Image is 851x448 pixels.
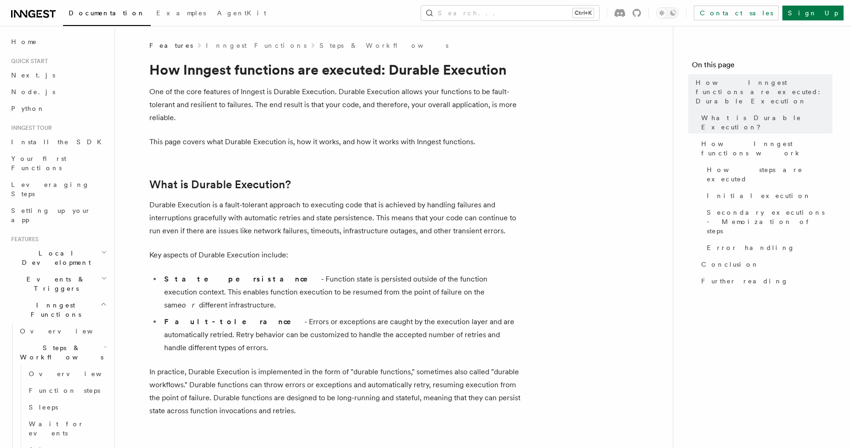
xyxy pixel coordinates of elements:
[7,58,48,65] span: Quick start
[29,403,58,411] span: Sleeps
[149,135,520,148] p: This page covers what Durable Execution is, how it works, and how it works with Inngest functions.
[573,8,594,18] kbd: Ctrl+K
[25,416,109,442] a: Wait for events
[7,124,52,132] span: Inngest tour
[151,3,211,25] a: Examples
[149,85,520,124] p: One of the core features of Inngest is Durable Execution. Durable Execution allows your functions...
[149,41,193,50] span: Features
[697,135,832,161] a: How Inngest functions work
[29,370,124,378] span: Overview
[206,41,307,50] a: Inngest Functions
[707,243,795,252] span: Error handling
[149,198,520,237] p: Durable Execution is a fault-tolerant approach to executing code that is achieved by handling fai...
[211,3,272,25] a: AgentKit
[703,204,832,239] a: Secondary executions - Memoization of steps
[701,276,788,286] span: Further reading
[7,150,109,176] a: Your first Functions
[7,202,109,228] a: Setting up your app
[701,113,832,132] span: What is Durable Execution?
[156,9,206,17] span: Examples
[20,327,115,335] span: Overview
[7,236,38,243] span: Features
[707,165,832,184] span: How steps are executed
[149,178,291,191] a: What is Durable Execution?
[7,100,109,117] a: Python
[11,37,37,46] span: Home
[7,301,100,319] span: Inngest Functions
[29,387,100,394] span: Function steps
[164,317,304,326] strong: Fault-tolerance
[7,67,109,83] a: Next.js
[11,155,66,172] span: Your first Functions
[782,6,844,20] a: Sign Up
[7,134,109,150] a: Install the SDK
[7,271,109,297] button: Events & Triggers
[694,6,779,20] a: Contact sales
[7,245,109,271] button: Local Development
[182,301,199,309] em: or
[11,105,45,112] span: Python
[7,33,109,50] a: Home
[11,181,90,198] span: Leveraging Steps
[11,88,55,96] span: Node.js
[421,6,599,20] button: Search...Ctrl+K
[164,275,321,283] strong: State persistance
[11,71,55,79] span: Next.js
[703,239,832,256] a: Error handling
[692,59,832,74] h4: On this page
[11,138,107,146] span: Install the SDK
[697,273,832,289] a: Further reading
[7,83,109,100] a: Node.js
[703,187,832,204] a: Initial execution
[16,323,109,339] a: Overview
[16,339,109,365] button: Steps & Workflows
[149,249,520,262] p: Key aspects of Durable Execution include:
[69,9,145,17] span: Documentation
[701,260,759,269] span: Conclusion
[63,3,151,26] a: Documentation
[7,297,109,323] button: Inngest Functions
[25,382,109,399] a: Function steps
[161,315,520,354] li: - Errors or exceptions are caught by the execution layer and are automatically retried. Retry beh...
[692,74,832,109] a: How Inngest functions are executed: Durable Execution
[701,139,832,158] span: How Inngest functions work
[217,9,266,17] span: AgentKit
[149,61,520,78] h1: How Inngest functions are executed: Durable Execution
[161,273,520,312] li: - Function state is persisted outside of the function execution context. This enables function ex...
[707,208,832,236] span: Secondary executions - Memoization of steps
[149,365,520,417] p: In practice, Durable Execution is implemented in the form of "durable functions," sometimes also ...
[25,399,109,416] a: Sleeps
[656,7,678,19] button: Toggle dark mode
[696,78,832,106] span: How Inngest functions are executed: Durable Execution
[25,365,109,382] a: Overview
[16,343,103,362] span: Steps & Workflows
[7,249,101,267] span: Local Development
[320,41,448,50] a: Steps & Workflows
[11,207,91,224] span: Setting up your app
[697,109,832,135] a: What is Durable Execution?
[707,191,811,200] span: Initial execution
[697,256,832,273] a: Conclusion
[29,420,84,437] span: Wait for events
[703,161,832,187] a: How steps are executed
[7,176,109,202] a: Leveraging Steps
[7,275,101,293] span: Events & Triggers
